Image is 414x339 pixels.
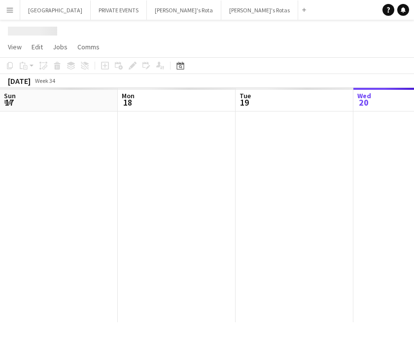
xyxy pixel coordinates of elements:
span: 18 [120,97,135,108]
a: Edit [28,40,47,53]
a: View [4,40,26,53]
button: [PERSON_NAME]'s Rota [147,0,221,20]
span: Comms [77,42,100,51]
span: View [8,42,22,51]
div: [DATE] [8,76,31,86]
span: Jobs [53,42,68,51]
span: Tue [240,91,251,100]
span: 19 [238,97,251,108]
span: 17 [2,97,16,108]
span: Mon [122,91,135,100]
button: [PERSON_NAME]'s Rotas [221,0,298,20]
button: [GEOGRAPHIC_DATA] [20,0,91,20]
a: Jobs [49,40,71,53]
span: 20 [356,97,371,108]
span: Wed [357,91,371,100]
span: Edit [32,42,43,51]
span: Sun [4,91,16,100]
button: PRIVATE EVENTS [91,0,147,20]
span: Week 34 [33,77,57,84]
a: Comms [73,40,103,53]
